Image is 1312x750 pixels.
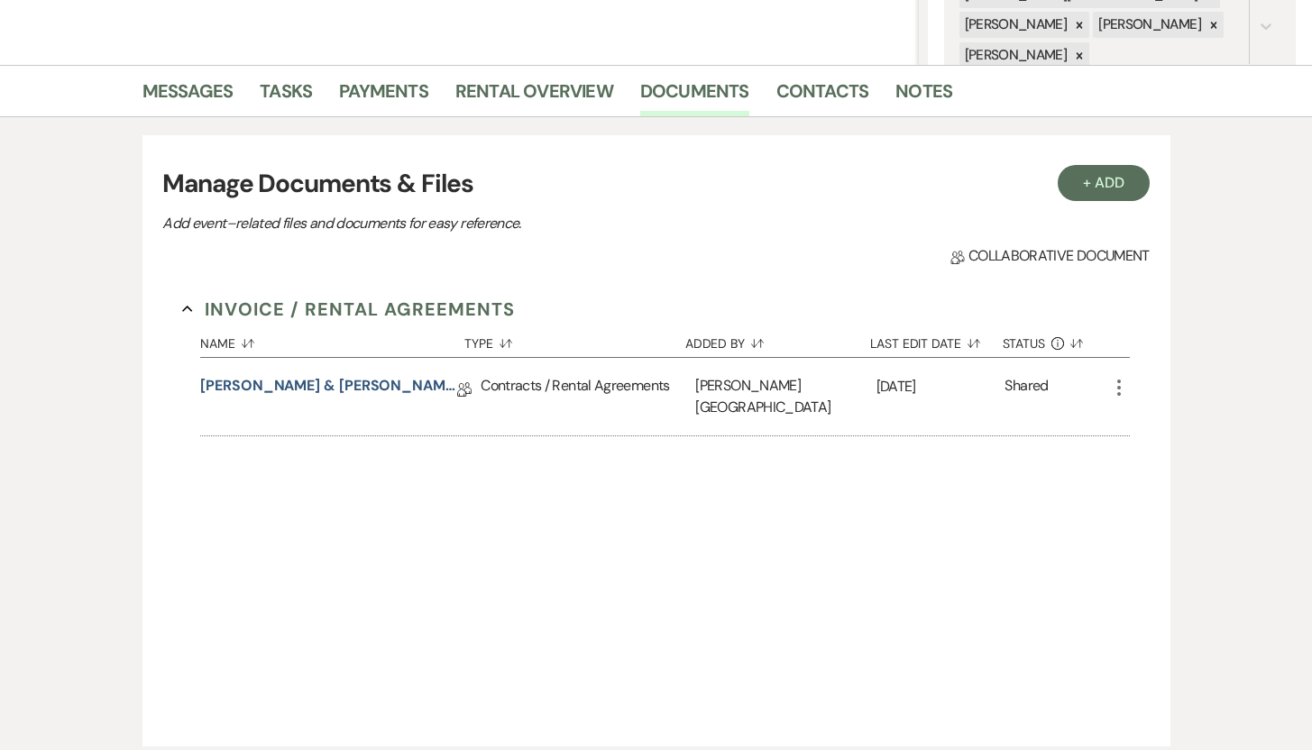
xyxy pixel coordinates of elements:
a: Notes [895,77,952,116]
span: Collaborative document [950,245,1149,267]
button: Type [464,323,684,357]
p: Add event–related files and documents for easy reference. [162,212,794,235]
div: Contracts / Rental Agreements [481,358,695,435]
button: Name [200,323,464,357]
button: Last Edit Date [870,323,1003,357]
a: Payments [339,77,428,116]
div: Shared [1005,375,1048,418]
a: [PERSON_NAME] & [PERSON_NAME] Rental Agreement [200,375,457,403]
span: Status [1003,337,1046,350]
div: [PERSON_NAME] [959,42,1070,69]
a: Rental Overview [455,77,613,116]
p: [DATE] [876,375,1005,398]
a: Contacts [776,77,869,116]
a: Documents [640,77,749,116]
div: [PERSON_NAME] [959,12,1070,38]
div: [PERSON_NAME] [1093,12,1204,38]
button: Status [1003,323,1108,357]
button: Invoice / Rental Agreements [182,296,515,323]
h3: Manage Documents & Files [162,165,1149,203]
div: [PERSON_NAME][GEOGRAPHIC_DATA] [695,358,876,435]
a: Tasks [260,77,312,116]
a: Messages [142,77,234,116]
button: Added By [685,323,870,357]
button: + Add [1058,165,1150,201]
